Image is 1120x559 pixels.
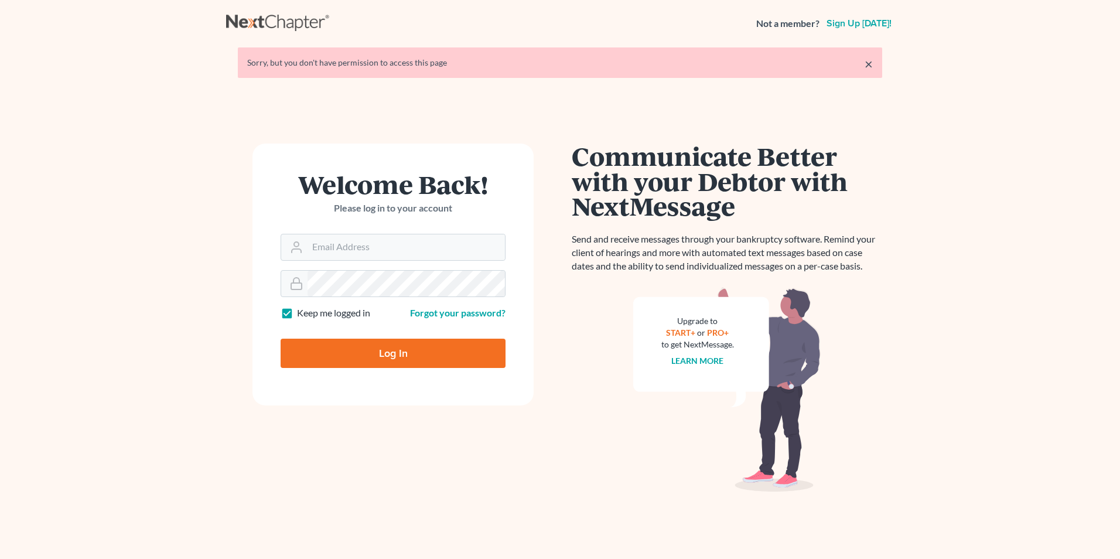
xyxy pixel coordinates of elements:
label: Keep me logged in [297,306,370,320]
img: nextmessage_bg-59042aed3d76b12b5cd301f8e5b87938c9018125f34e5fa2b7a6b67550977c72.svg [633,287,821,492]
p: Send and receive messages through your bankruptcy software. Remind your client of hearings and mo... [572,233,882,273]
a: Forgot your password? [410,307,506,318]
div: Sorry, but you don't have permission to access this page [247,57,873,69]
p: Please log in to your account [281,202,506,215]
div: Upgrade to [661,315,734,327]
a: × [865,57,873,71]
input: Log In [281,339,506,368]
h1: Communicate Better with your Debtor with NextMessage [572,144,882,219]
a: START+ [667,328,696,338]
a: PRO+ [708,328,729,338]
a: Learn more [672,356,724,366]
a: Sign up [DATE]! [824,19,894,28]
h1: Welcome Back! [281,172,506,197]
div: to get NextMessage. [661,339,734,350]
strong: Not a member? [756,17,819,30]
span: or [698,328,706,338]
input: Email Address [308,234,505,260]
